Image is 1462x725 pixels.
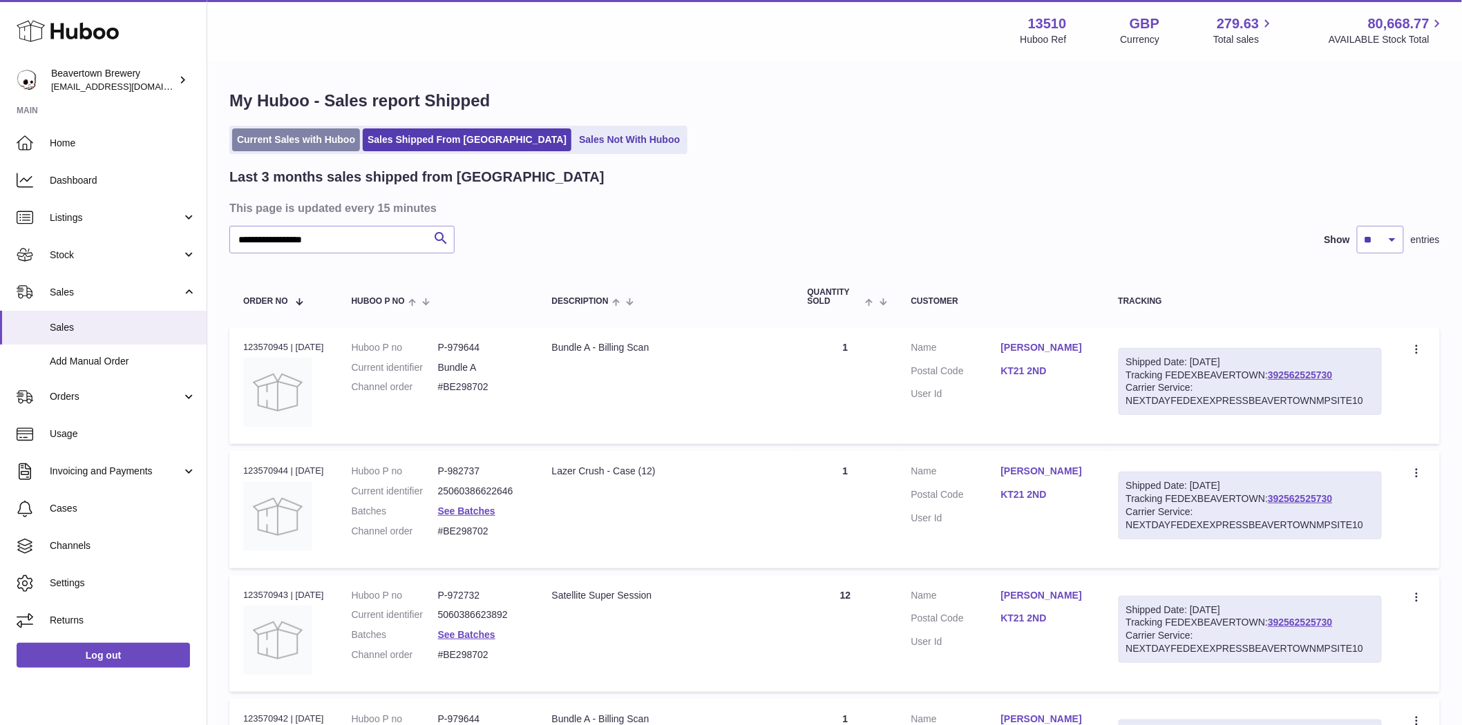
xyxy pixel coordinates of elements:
[911,387,1001,400] dt: User Id
[352,485,438,498] dt: Current identifier
[438,608,524,621] dd: 5060386623892
[229,168,605,186] h2: Last 3 months sales shipped from [GEOGRAPHIC_DATA]
[243,606,312,675] img: no-photo.jpg
[17,70,37,90] img: internalAdmin-13510@internal.huboo.com
[552,465,780,478] div: Lazer Crush - Case (12)
[243,358,312,427] img: no-photo.jpg
[1119,348,1382,416] div: Tracking FEDEXBEAVERTOWN:
[1028,14,1067,33] strong: 13510
[438,589,524,602] dd: P-972732
[51,67,175,93] div: Beavertown Brewery
[1001,465,1091,478] a: [PERSON_NAME]
[50,539,196,552] span: Channels
[911,512,1001,525] dt: User Id
[438,629,495,640] a: See Batches
[50,249,182,262] span: Stock
[1213,14,1275,46] a: 279.63 Total sales
[51,81,203,92] span: [EMAIL_ADDRESS][DOMAIN_NAME]
[911,465,1001,481] dt: Name
[552,589,780,602] div: Satellite Super Session
[50,211,182,224] span: Listings
[50,321,196,334] span: Sales
[438,505,495,516] a: See Batches
[438,380,524,394] dd: #BE298702
[1001,488,1091,501] a: KT21 2ND
[438,485,524,498] dd: 25060386622646
[574,128,685,151] a: Sales Not With Huboo
[1126,629,1374,655] div: Carrier Service: NEXTDAYFEDEXEXPRESSBEAVERTOWNMPSITE10
[50,355,196,368] span: Add Manual Order
[50,427,196,441] span: Usage
[1001,341,1091,354] a: [PERSON_NAME]
[911,488,1001,505] dt: Postal Code
[229,200,1436,215] h3: This page is updated every 15 minutes
[911,635,1001,648] dt: User Id
[911,341,1001,358] dt: Name
[438,525,524,538] dd: #BE298702
[243,713,324,725] div: 123570942 | [DATE]
[50,137,196,150] span: Home
[1213,33,1275,46] span: Total sales
[794,327,898,444] td: 1
[1001,612,1091,625] a: KT21 2ND
[1268,493,1332,504] a: 392562525730
[1325,233,1350,246] label: Show
[352,341,438,354] dt: Huboo P no
[1001,589,1091,602] a: [PERSON_NAME]
[50,465,182,478] span: Invoicing and Payments
[911,589,1001,606] dt: Name
[1217,14,1259,33] span: 279.63
[352,505,438,518] dt: Batches
[1268,617,1332,628] a: 392562525730
[1126,381,1374,407] div: Carrier Service: NEXTDAYFEDEXEXPRESSBEAVERTOWNMPSITE10
[50,390,182,403] span: Orders
[243,341,324,354] div: 123570945 | [DATE]
[794,575,898,692] td: 12
[17,643,190,668] a: Log out
[352,525,438,538] dt: Channel order
[352,608,438,621] dt: Current identifier
[1119,297,1382,306] div: Tracking
[352,380,438,394] dt: Channel order
[232,128,360,151] a: Current Sales with Huboo
[911,365,1001,381] dt: Postal Code
[438,341,524,354] dd: P-979644
[50,614,196,627] span: Returns
[1268,369,1332,380] a: 392562525730
[1126,356,1374,369] div: Shipped Date: [DATE]
[229,90,1440,112] h1: My Huboo - Sales report Shipped
[1121,33,1160,46] div: Currency
[352,589,438,602] dt: Huboo P no
[552,341,780,354] div: Bundle A - Billing Scan
[552,297,609,306] span: Description
[243,589,324,601] div: 123570943 | [DATE]
[243,465,324,477] div: 123570944 | [DATE]
[243,482,312,551] img: no-photo.jpg
[808,288,862,306] span: Quantity Sold
[1329,33,1445,46] span: AVAILABLE Stock Total
[1130,14,1159,33] strong: GBP
[1126,505,1374,532] div: Carrier Service: NEXTDAYFEDEXEXPRESSBEAVERTOWNMPSITE10
[1368,14,1430,33] span: 80,668.77
[1119,472,1382,539] div: Tracking FEDEXBEAVERTOWN:
[1329,14,1445,46] a: 80,668.77 AVAILABLE Stock Total
[352,297,405,306] span: Huboo P no
[911,297,1091,306] div: Customer
[50,502,196,515] span: Cases
[1126,603,1374,617] div: Shipped Date: [DATE]
[50,577,196,590] span: Settings
[50,286,182,299] span: Sales
[1126,479,1374,492] div: Shipped Date: [DATE]
[438,361,524,374] dd: Bundle A
[243,297,288,306] span: Order No
[352,628,438,641] dt: Batches
[911,612,1001,628] dt: Postal Code
[352,361,438,374] dt: Current identifier
[438,465,524,478] dd: P-982737
[1411,233,1440,246] span: entries
[352,465,438,478] dt: Huboo P no
[1020,33,1067,46] div: Huboo Ref
[50,174,196,187] span: Dashboard
[1119,596,1382,664] div: Tracking FEDEXBEAVERTOWN:
[352,648,438,661] dt: Channel order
